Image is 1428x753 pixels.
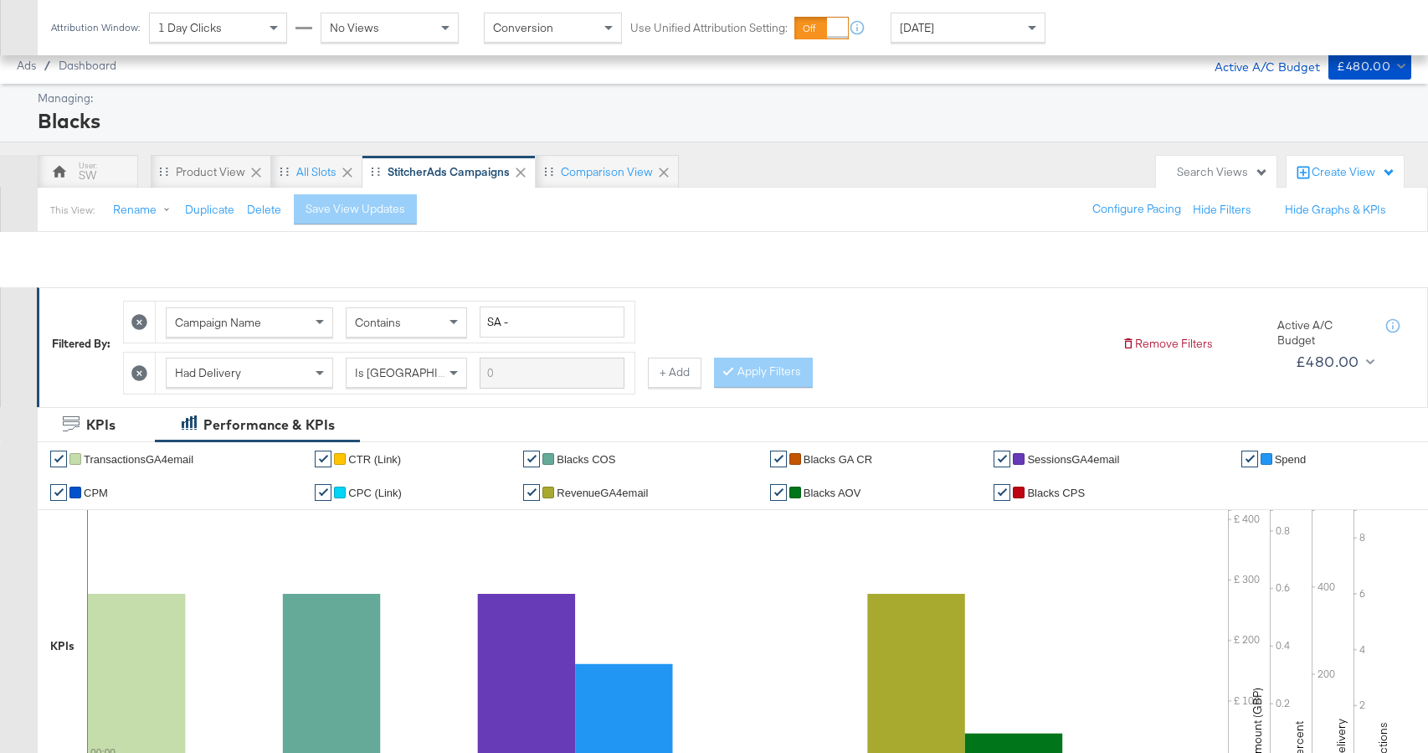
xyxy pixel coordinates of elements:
[84,453,193,466] span: TransactionsGA4email
[804,453,872,466] span: Blacks GA CR
[50,484,67,501] a: ✔
[86,415,116,435] div: KPIs
[1296,349,1359,374] div: £480.00
[1285,202,1386,218] button: Hide Graphs & KPIs
[523,451,540,467] a: ✔
[79,168,96,183] div: SW
[493,20,553,35] span: Conversion
[770,451,787,467] a: ✔
[280,167,289,176] div: Drag to reorder tab
[50,204,95,217] div: This View:
[544,167,553,176] div: Drag to reorder tab
[1275,453,1307,466] span: Spend
[247,202,281,218] button: Delete
[1328,53,1411,80] button: £480.00
[50,638,74,654] div: KPIs
[330,20,379,35] span: No Views
[296,164,336,180] div: All Slots
[388,164,510,180] div: StitcherAds Campaigns
[355,315,401,330] span: Contains
[1312,164,1395,181] div: Create View
[348,453,401,466] span: CTR (Link)
[176,164,245,180] div: Product View
[557,487,648,499] span: RevenueGA4email
[1027,453,1119,466] span: SessionsGA4email
[1337,56,1390,77] div: £480.00
[315,451,331,467] a: ✔
[59,59,116,72] a: Dashboard
[1197,53,1320,78] div: Active A/C Budget
[84,487,108,499] span: CPM
[561,164,653,180] div: Comparison View
[38,90,1407,106] div: Managing:
[203,415,335,435] div: Performance & KPIs
[17,59,36,72] span: Ads
[770,484,787,501] a: ✔
[1081,194,1193,224] button: Configure Pacing
[348,487,402,499] span: CPC (Link)
[1277,317,1369,348] div: Active A/C Budget
[994,484,1010,501] a: ✔
[480,307,624,338] input: Enter a search term
[175,365,241,380] span: Had Delivery
[1193,202,1251,218] button: Hide Filters
[523,484,540,501] a: ✔
[158,20,222,35] span: 1 Day Clicks
[50,22,141,34] div: Attribution Window:
[804,487,861,499] span: Blacks AOV
[315,484,331,501] a: ✔
[175,315,261,330] span: Campaign Name
[50,451,67,467] a: ✔
[371,167,380,176] div: Drag to reorder tab
[36,59,59,72] span: /
[1027,487,1085,499] span: Blacks CPS
[101,195,188,225] button: Rename
[1177,164,1268,180] div: Search Views
[52,336,110,352] div: Filtered By:
[1289,348,1379,375] button: £480.00
[648,358,701,388] button: + Add
[557,453,615,466] span: Blacks COS
[355,365,483,380] span: Is [GEOGRAPHIC_DATA]
[38,106,1407,135] div: Blacks
[159,167,168,176] div: Drag to reorder tab
[185,202,234,218] button: Duplicate
[994,451,1010,467] a: ✔
[1241,451,1258,467] a: ✔
[480,358,624,389] input: Enter a search term
[1122,336,1213,352] button: Remove Filters
[630,20,788,36] label: Use Unified Attribution Setting:
[900,20,934,35] span: [DATE]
